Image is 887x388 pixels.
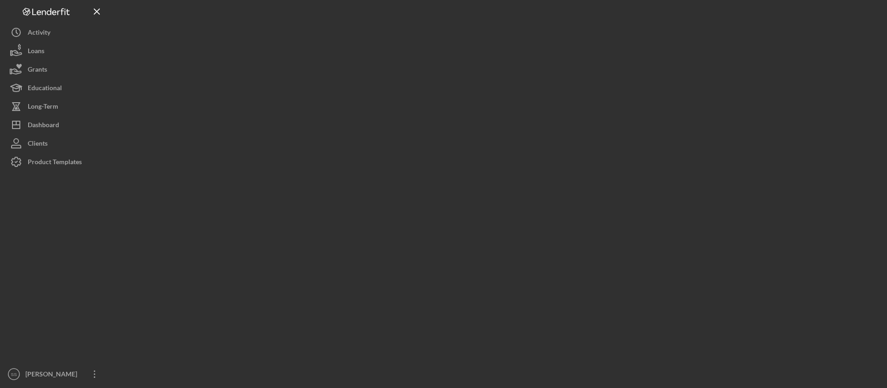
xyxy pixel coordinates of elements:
[23,365,83,386] div: [PERSON_NAME]
[5,365,106,383] button: SS[PERSON_NAME]
[28,79,62,99] div: Educational
[5,116,106,134] button: Dashboard
[5,79,106,97] button: Educational
[28,97,58,118] div: Long-Term
[11,372,17,377] text: SS
[5,60,106,79] button: Grants
[28,60,47,81] div: Grants
[28,23,50,44] div: Activity
[5,134,106,153] button: Clients
[28,134,48,155] div: Clients
[5,42,106,60] button: Loans
[28,116,59,136] div: Dashboard
[28,153,82,173] div: Product Templates
[5,97,106,116] button: Long-Term
[28,42,44,62] div: Loans
[5,153,106,171] button: Product Templates
[5,23,106,42] button: Activity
